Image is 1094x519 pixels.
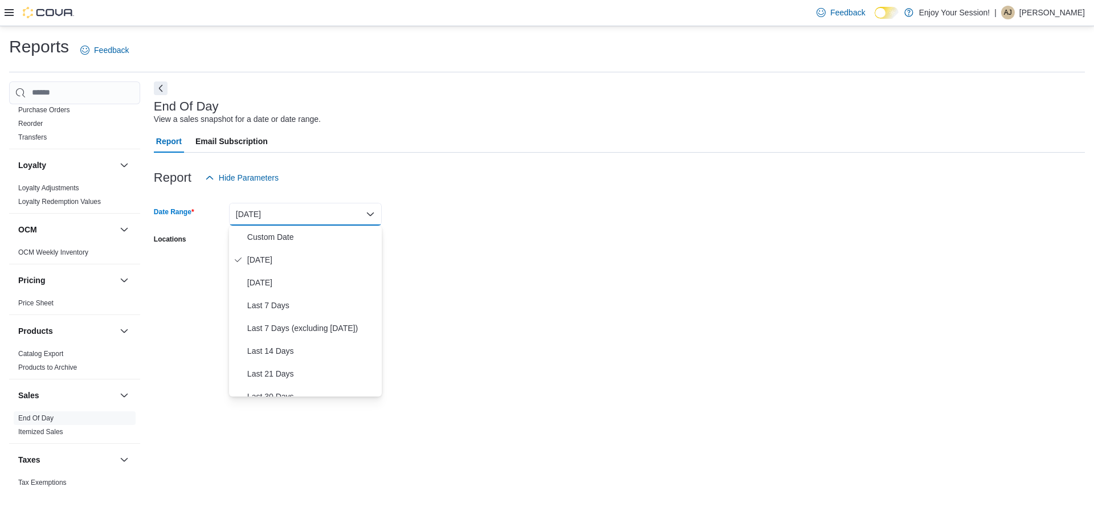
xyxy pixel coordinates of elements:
[994,6,997,19] p: |
[247,230,377,244] span: Custom Date
[117,453,131,467] button: Taxes
[156,130,182,153] span: Report
[18,414,54,423] span: End Of Day
[18,390,39,401] h3: Sales
[154,171,191,185] h3: Report
[1019,6,1085,19] p: [PERSON_NAME]
[18,183,79,193] span: Loyalty Adjustments
[247,321,377,335] span: Last 7 Days (excluding [DATE])
[18,224,115,235] button: OCM
[18,390,115,401] button: Sales
[154,100,219,113] h3: End Of Day
[9,246,140,264] div: OCM
[18,119,43,128] span: Reorder
[9,411,140,443] div: Sales
[18,325,115,337] button: Products
[9,347,140,379] div: Products
[219,172,279,183] span: Hide Parameters
[18,160,46,171] h3: Loyalty
[18,427,63,436] span: Itemized Sales
[154,207,194,216] label: Date Range
[18,363,77,371] a: Products to Archive
[9,476,140,494] div: Taxes
[18,428,63,436] a: Itemized Sales
[18,133,47,142] span: Transfers
[23,7,74,18] img: Cova
[18,325,53,337] h3: Products
[18,224,37,235] h3: OCM
[812,1,870,24] a: Feedback
[18,414,54,422] a: End Of Day
[18,363,77,372] span: Products to Archive
[76,39,133,62] a: Feedback
[919,6,990,19] p: Enjoy Your Session!
[117,273,131,287] button: Pricing
[18,299,54,307] a: Price Sheet
[1004,6,1012,19] span: AJ
[247,253,377,267] span: [DATE]
[195,130,268,153] span: Email Subscription
[1001,6,1015,19] div: Aleshia Jennings
[18,120,43,128] a: Reorder
[18,350,63,358] a: Catalog Export
[18,299,54,308] span: Price Sheet
[18,197,101,206] span: Loyalty Redemption Values
[18,454,115,465] button: Taxes
[18,454,40,465] h3: Taxes
[229,226,382,397] div: Select listbox
[247,299,377,312] span: Last 7 Days
[18,105,70,115] span: Purchase Orders
[18,198,101,206] a: Loyalty Redemption Values
[875,7,899,19] input: Dark Mode
[18,248,88,257] span: OCM Weekly Inventory
[18,349,63,358] span: Catalog Export
[18,478,67,487] span: Tax Exemptions
[117,389,131,402] button: Sales
[18,133,47,141] a: Transfers
[247,390,377,403] span: Last 30 Days
[154,113,321,125] div: View a sales snapshot for a date or date range.
[18,106,70,114] a: Purchase Orders
[18,160,115,171] button: Loyalty
[201,166,283,189] button: Hide Parameters
[154,235,186,244] label: Locations
[9,296,140,314] div: Pricing
[18,275,115,286] button: Pricing
[247,344,377,358] span: Last 14 Days
[117,324,131,338] button: Products
[94,44,129,56] span: Feedback
[117,158,131,172] button: Loyalty
[247,276,377,289] span: [DATE]
[18,248,88,256] a: OCM Weekly Inventory
[117,223,131,236] button: OCM
[18,184,79,192] a: Loyalty Adjustments
[830,7,865,18] span: Feedback
[9,181,140,213] div: Loyalty
[247,367,377,381] span: Last 21 Days
[229,203,382,226] button: [DATE]
[18,479,67,487] a: Tax Exemptions
[154,81,168,95] button: Next
[18,275,45,286] h3: Pricing
[9,35,69,58] h1: Reports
